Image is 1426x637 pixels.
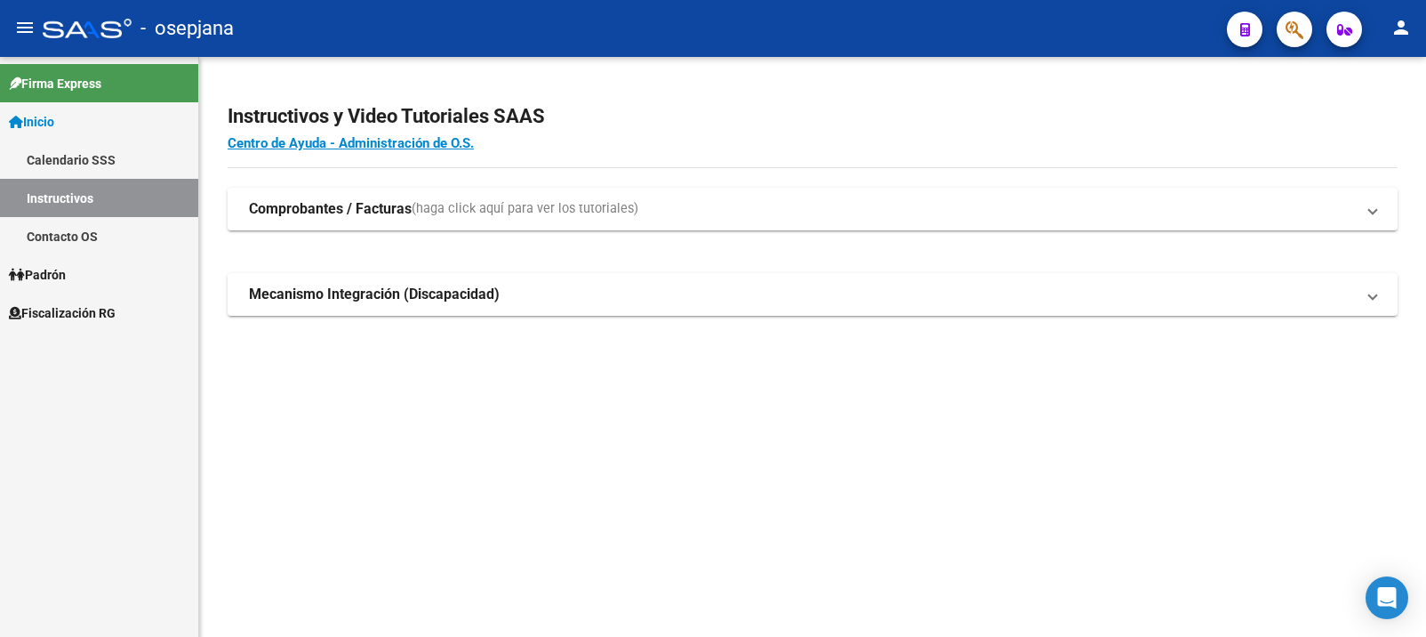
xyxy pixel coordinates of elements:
a: Centro de Ayuda - Administración de O.S. [228,135,474,151]
h2: Instructivos y Video Tutoriales SAAS [228,100,1398,133]
span: - osepjana [140,9,234,48]
span: Padrón [9,265,66,285]
span: Fiscalización RG [9,303,116,323]
strong: Mecanismo Integración (Discapacidad) [249,285,500,304]
div: Open Intercom Messenger [1366,577,1408,619]
mat-icon: person [1390,17,1412,38]
span: (haga click aquí para ver los tutoriales) [412,199,638,219]
mat-icon: menu [14,17,36,38]
strong: Comprobantes / Facturas [249,199,412,219]
mat-expansion-panel-header: Mecanismo Integración (Discapacidad) [228,273,1398,316]
span: Inicio [9,112,54,132]
mat-expansion-panel-header: Comprobantes / Facturas(haga click aquí para ver los tutoriales) [228,188,1398,230]
span: Firma Express [9,74,101,93]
